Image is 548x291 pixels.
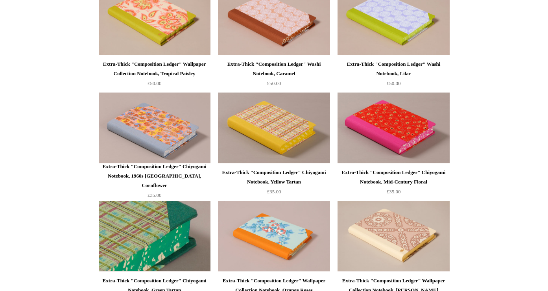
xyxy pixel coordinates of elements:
a: Extra-Thick "Composition Ledger" Chiyogami Notebook, Mid-Century Floral £35.00 [338,168,449,200]
img: Extra-Thick "Composition Ledger" Chiyogami Notebook, Green Tartan [99,201,210,272]
img: Extra-Thick "Composition Ledger" Chiyogami Notebook, 1960s Japan, Cornflower [99,93,210,163]
span: £35.00 [148,192,162,198]
div: Extra-Thick "Composition Ledger" Chiyogami Notebook, Mid-Century Floral [340,168,447,187]
img: Extra-Thick "Composition Ledger" Chiyogami Notebook, Yellow Tartan [218,93,330,163]
a: Extra-Thick "Composition Ledger" Wallpaper Collection Notebook, Orange Roses Extra-Thick "Composi... [218,201,330,272]
div: Extra-Thick "Composition Ledger" Chiyogami Notebook, 1960s [GEOGRAPHIC_DATA], Cornflower [101,162,208,190]
div: Extra-Thick "Composition Ledger" Wallpaper Collection Notebook, Tropical Paisley [101,59,208,78]
span: £35.00 [267,189,281,195]
span: £50.00 [387,80,401,86]
span: £50.00 [267,80,281,86]
a: Extra-Thick "Composition Ledger" Chiyogami Notebook, Green Tartan Extra-Thick "Composition Ledger... [99,201,210,272]
a: Extra-Thick "Composition Ledger" Chiyogami Notebook, Yellow Tartan Extra-Thick "Composition Ledge... [218,93,330,163]
div: Extra-Thick "Composition Ledger" Washi Notebook, Lilac [340,59,447,78]
div: Extra-Thick "Composition Ledger" Washi Notebook, Caramel [220,59,328,78]
a: Extra-Thick "Composition Ledger" Chiyogami Notebook, 1960s Japan, Cornflower Extra-Thick "Composi... [99,93,210,163]
a: Extra-Thick "Composition Ledger" Wallpaper Collection Notebook, Tropical Paisley £50.00 [99,59,210,92]
span: £50.00 [148,80,162,86]
img: Extra-Thick "Composition Ledger" Wallpaper Collection Notebook, Orange Roses [218,201,330,272]
a: Extra-Thick "Composition Ledger" Washi Notebook, Lilac £50.00 [338,59,449,92]
a: Extra-Thick "Composition Ledger" Washi Notebook, Caramel £50.00 [218,59,330,92]
a: Extra-Thick "Composition Ledger" Chiyogami Notebook, Yellow Tartan £35.00 [218,168,330,200]
span: £35.00 [387,189,401,195]
a: Extra-Thick "Composition Ledger" Wallpaper Collection Notebook, Laurel Trellis Extra-Thick "Compo... [338,201,449,272]
a: Extra-Thick "Composition Ledger" Chiyogami Notebook, Mid-Century Floral Extra-Thick "Composition ... [338,93,449,163]
div: Extra-Thick "Composition Ledger" Chiyogami Notebook, Yellow Tartan [220,168,328,187]
img: Extra-Thick "Composition Ledger" Wallpaper Collection Notebook, Laurel Trellis [338,201,449,272]
a: Extra-Thick "Composition Ledger" Chiyogami Notebook, 1960s [GEOGRAPHIC_DATA], Cornflower £35.00 [99,162,210,200]
img: Extra-Thick "Composition Ledger" Chiyogami Notebook, Mid-Century Floral [338,93,449,163]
